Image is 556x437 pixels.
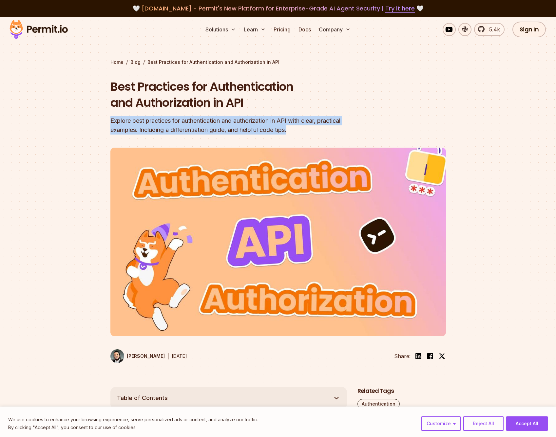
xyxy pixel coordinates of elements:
[8,416,258,424] p: We use cookies to enhance your browsing experience, serve personalized ads or content, and analyz...
[110,349,165,363] a: [PERSON_NAME]
[127,353,165,359] p: [PERSON_NAME]
[463,416,504,431] button: Reject All
[385,4,415,13] a: Try it here
[110,387,347,409] button: Table of Contents
[394,352,411,360] li: Share:
[357,387,446,395] h2: Related Tags
[316,23,353,36] button: Company
[426,352,434,360] img: facebook
[414,352,422,360] img: linkedin
[439,353,445,359] img: twitter
[110,79,362,111] h1: Best Practices for Authentication and Authorization in API
[357,399,400,409] a: Authentication
[421,416,461,431] button: Customize
[142,4,415,12] span: [DOMAIN_NAME] - Permit's New Platform for Enterprise-Grade AI Agent Security |
[110,148,446,336] img: Best Practices for Authentication and Authorization in API
[110,116,362,135] div: Explore best practices for authentication and authorization in API with clear, practical examples...
[117,393,168,403] span: Table of Contents
[241,23,268,36] button: Learn
[506,416,548,431] button: Accept All
[271,23,293,36] a: Pricing
[130,59,141,65] a: Blog
[8,424,258,431] p: By clicking "Accept All", you consent to our use of cookies.
[474,23,505,36] a: 5.4k
[296,23,314,36] a: Docs
[167,352,169,360] div: |
[7,18,71,41] img: Permit logo
[172,353,187,359] time: [DATE]
[512,22,546,37] a: Sign In
[110,59,124,65] a: Home
[485,26,500,33] span: 5.4k
[16,4,540,13] div: 🤍 🤍
[110,59,446,65] div: / /
[203,23,239,36] button: Solutions
[110,349,124,363] img: Gabriel L. Manor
